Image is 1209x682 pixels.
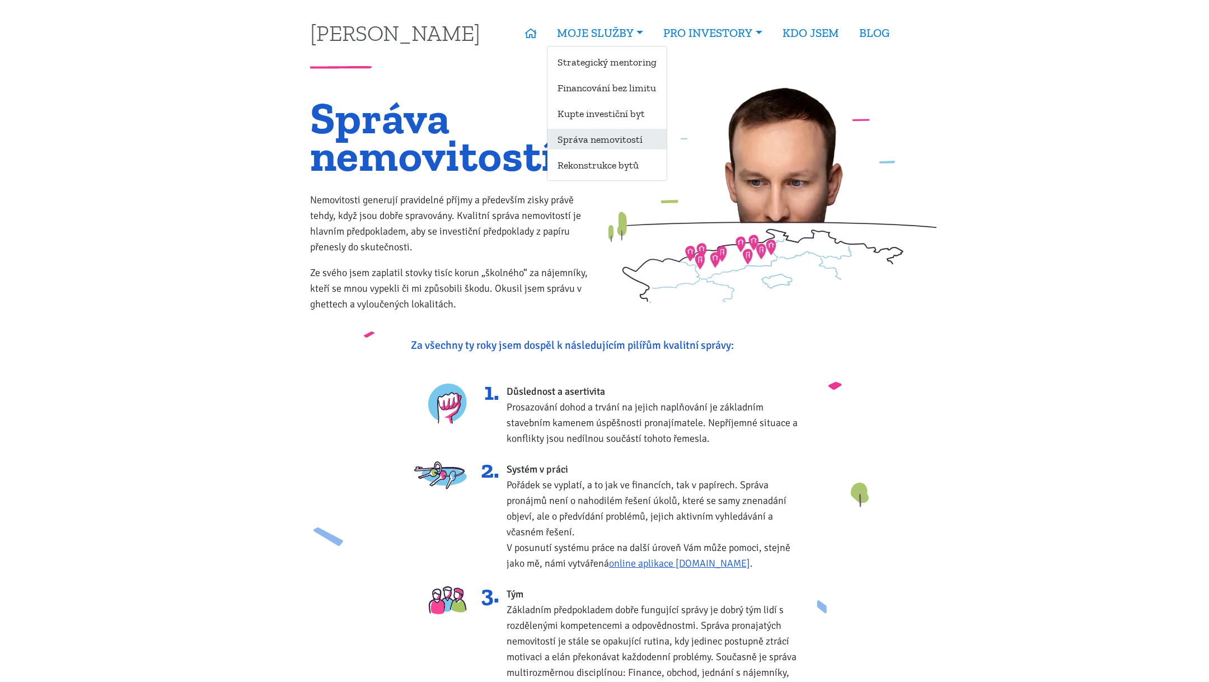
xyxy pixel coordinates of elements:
a: BLOG [849,20,899,46]
a: [PERSON_NAME] [310,22,480,44]
p: Nemovitosti generují pravidelné příjmy a především zisky právě tehdy, když jsou dobře spravovány.... [310,192,597,255]
a: Rekonstrukce bytů [547,155,667,175]
strong: Důslednost a asertivita [507,385,605,398]
a: MOJE SLUŽBY [547,20,653,46]
p: Ze svého jsem zaplatil stovky tisíc korun „školného“ za nájemníky, kteří se mnou vypekli či mi zp... [310,265,597,312]
a: KDO JSEM [772,20,849,46]
strong: Tým [507,588,523,600]
a: Financování bez limitu [547,77,667,98]
div: Prosazování dohod a trvání na jejich naplňování je základním stavebním kamenem úspěšnosti pronají... [507,384,806,446]
div: Pořádek se vyplatí, a to jak ve financích, tak v papírech. Správa pronájmů není o nahodilém řešen... [507,461,806,571]
h1: Správa nemovitostí [310,99,597,174]
strong: Systém v práci [507,463,568,475]
a: PRO INVESTORY [653,20,772,46]
p: Za všechny ty roky jsem dospěl k následujícím pilířům kvalitní správy: [411,338,799,353]
a: Správa nemovitostí [547,129,667,150]
a: online aplikace [DOMAIN_NAME] [609,557,750,569]
a: Kupte investiční byt [547,103,667,124]
span: 2. [477,461,499,477]
span: 1. [477,384,499,399]
span: 3. [477,586,499,602]
a: Strategický mentoring [547,52,667,72]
